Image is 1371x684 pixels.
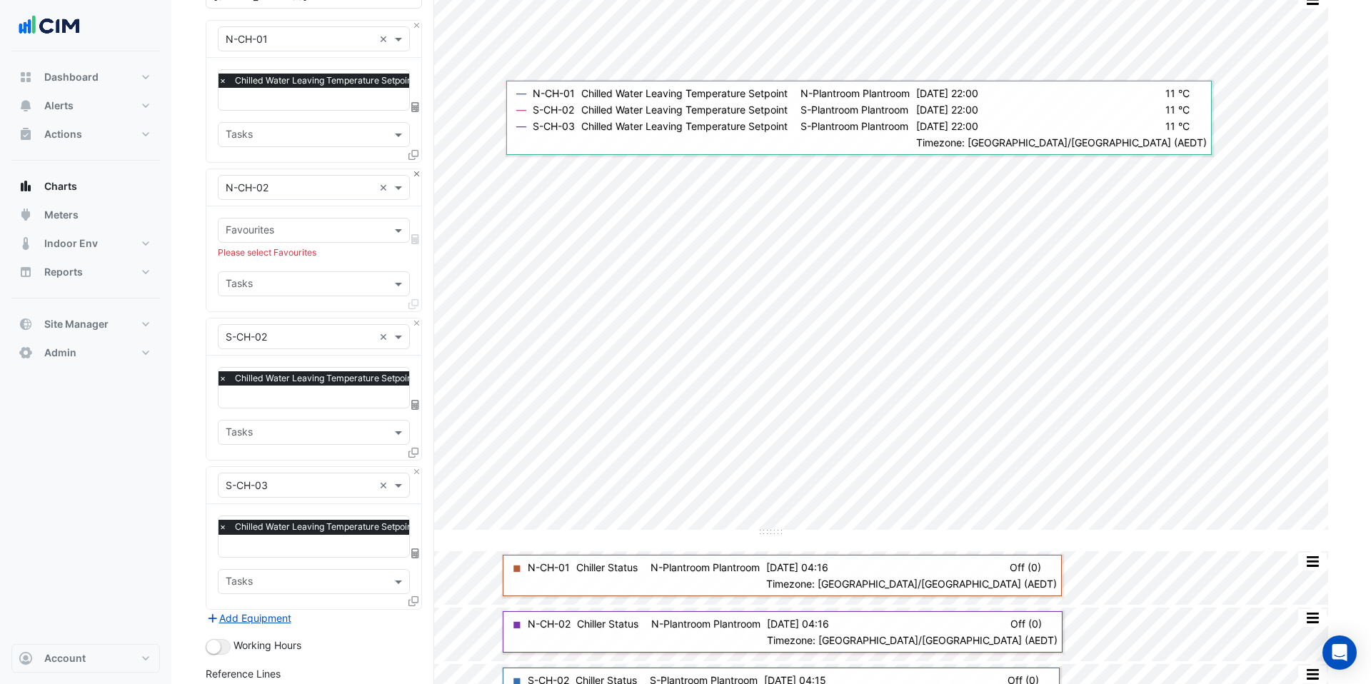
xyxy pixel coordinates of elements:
[19,346,33,360] app-icon: Admin
[11,172,160,201] button: Charts
[409,398,422,411] span: Choose Function
[44,208,79,222] span: Meters
[409,548,422,560] span: Choose Function
[44,127,82,141] span: Actions
[44,651,86,665] span: Account
[412,21,421,30] button: Close
[19,317,33,331] app-icon: Site Manager
[216,74,229,88] span: ×
[19,127,33,141] app-icon: Actions
[11,201,160,229] button: Meters
[216,371,229,386] span: ×
[11,63,160,91] button: Dashboard
[19,179,33,193] app-icon: Charts
[408,149,418,161] span: Clone Favourites and Tasks from this Equipment to other Equipment
[379,478,391,493] span: Clear
[231,520,526,534] span: Chilled Water Leaving Temperature Setpoint - S-Plantroom, Plantroom
[1322,635,1357,670] div: Open Intercom Messenger
[224,424,253,443] div: Tasks
[412,467,421,476] button: Close
[11,338,160,367] button: Admin
[231,371,526,386] span: Chilled Water Leaving Temperature Setpoint - S-Plantroom, Plantroom
[224,573,253,592] div: Tasks
[44,317,109,331] span: Site Manager
[231,74,526,88] span: Chilled Water Leaving Temperature Setpoint - N-Plantroom, Plantroom
[44,265,83,279] span: Reports
[11,644,160,673] button: Account
[11,91,160,120] button: Alerts
[408,446,418,458] span: Clone Favourites and Tasks from this Equipment to other Equipment
[412,169,421,178] button: Close
[19,265,33,279] app-icon: Reports
[408,595,418,608] span: Clone Favourites and Tasks from this Equipment to other Equipment
[44,179,77,193] span: Charts
[19,70,33,84] app-icon: Dashboard
[409,101,422,113] span: Choose Function
[19,236,33,251] app-icon: Indoor Env
[409,233,422,245] span: Choose Function
[1298,609,1327,627] button: More Options
[412,318,421,328] button: Close
[408,298,418,310] span: Clone Favourites and Tasks from this Equipment to other Equipment
[17,11,81,40] img: Company Logo
[19,208,33,222] app-icon: Meters
[216,520,229,534] span: ×
[11,229,160,258] button: Indoor Env
[44,70,99,84] span: Dashboard
[1298,665,1327,683] button: More Options
[44,236,98,251] span: Indoor Env
[379,329,391,344] span: Clear
[224,276,253,294] div: Tasks
[218,246,410,259] div: Please select Favourites
[11,258,160,286] button: Reports
[206,610,292,626] button: Add Equipment
[11,310,160,338] button: Site Manager
[379,31,391,46] span: Clear
[233,639,301,651] span: Working Hours
[44,99,74,113] span: Alerts
[206,666,281,681] label: Reference Lines
[11,120,160,149] button: Actions
[224,222,274,241] div: Favourites
[1298,553,1327,570] button: More Options
[44,346,76,360] span: Admin
[379,180,391,195] span: Clear
[19,99,33,113] app-icon: Alerts
[224,126,253,145] div: Tasks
